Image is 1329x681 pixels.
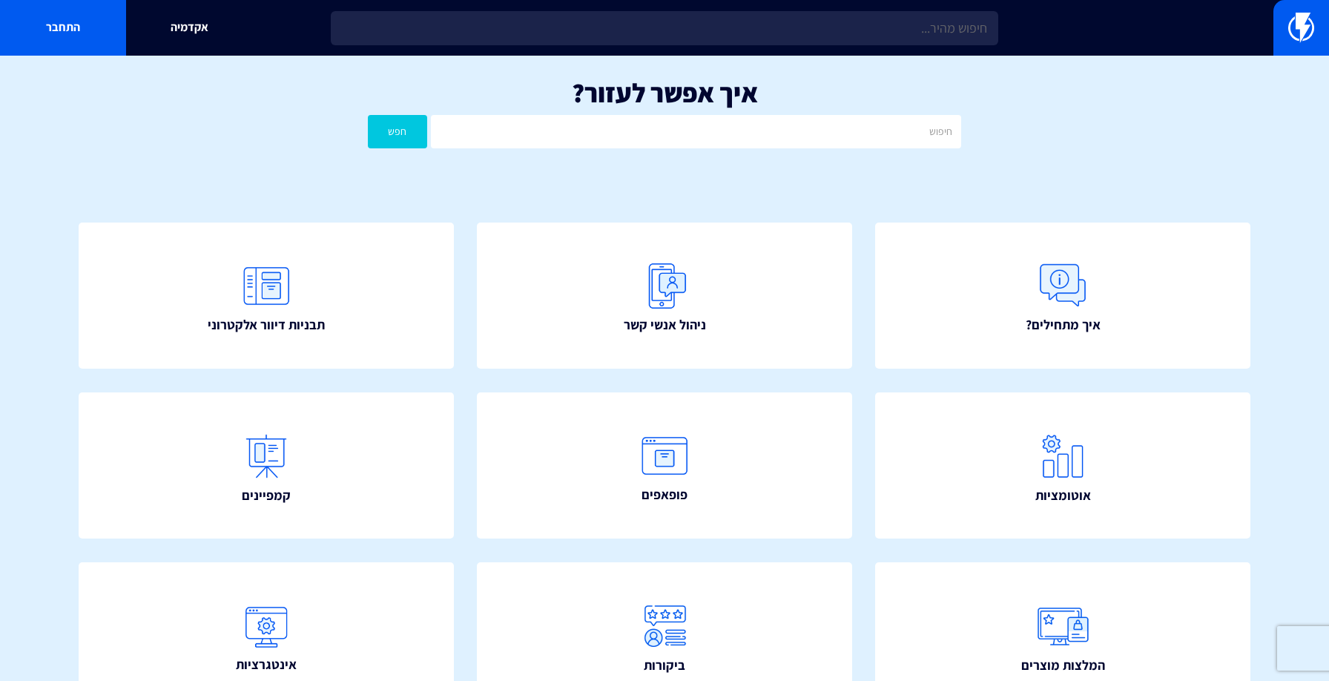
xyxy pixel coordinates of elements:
h1: איך אפשר לעזור? [22,78,1307,108]
span: איך מתחילים? [1026,315,1101,335]
a: ניהול אנשי קשר [477,223,852,369]
span: ביקורות [644,656,685,675]
span: המלצות מוצרים [1021,656,1105,675]
span: פופאפים [642,485,687,504]
a: תבניות דיוור אלקטרוני [79,223,454,369]
span: תבניות דיוור אלקטרוני [208,315,325,335]
span: ניהול אנשי קשר [624,315,706,335]
a: איך מתחילים? [875,223,1250,369]
a: אוטומציות [875,392,1250,539]
button: חפש [368,115,427,148]
input: חיפוש [431,115,961,148]
a: קמפיינים [79,392,454,539]
input: חיפוש מהיר... [331,11,998,45]
span: אינטגרציות [236,655,297,674]
a: פופאפים [477,392,852,539]
span: קמפיינים [242,486,291,505]
span: אוטומציות [1035,486,1091,505]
